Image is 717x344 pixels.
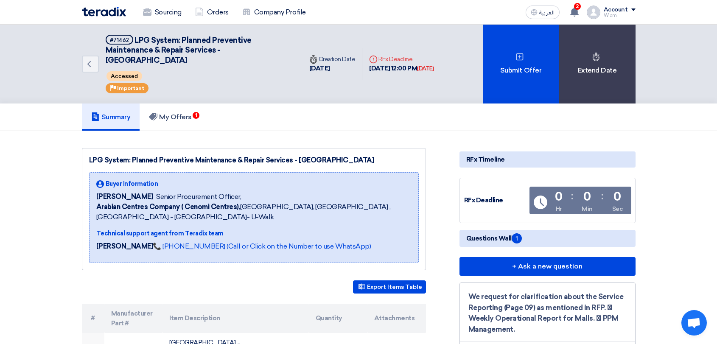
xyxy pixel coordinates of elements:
div: RFx Deadline [369,55,434,64]
button: Export Items Table [353,280,426,294]
h5: My Offers [149,113,192,121]
a: 📞 [PHONE_NUMBER] (Call or Click on the Number to use WhatsApp) [153,242,371,250]
span: 1 [193,112,199,119]
div: [DATE] 12:00 PM [369,64,434,73]
span: [GEOGRAPHIC_DATA], [GEOGRAPHIC_DATA] ,[GEOGRAPHIC_DATA] - [GEOGRAPHIC_DATA]- U-Walk [96,202,412,222]
span: Questions Wall [466,233,522,243]
div: 0 [555,191,563,203]
a: Orders [188,3,235,22]
span: Important [117,85,144,91]
button: + Ask a new question [459,257,636,276]
div: We request for clarification about the Service Reporting (Page 09) as mentioned in RFP.  Weekly ... [468,291,627,335]
div: [DATE] [417,64,434,73]
div: RFx Timeline [459,151,636,168]
div: Submit Offer [483,25,559,103]
div: : [601,188,603,204]
div: Account [604,6,628,14]
span: 1 [512,233,522,243]
a: My Offers1 [140,103,201,131]
div: Hr [556,204,562,213]
div: 0 [613,191,621,203]
span: 2 [574,3,581,10]
a: Sourcing [136,3,188,22]
span: العربية [539,10,555,16]
img: profile_test.png [587,6,600,19]
th: Item Description [162,304,309,333]
span: [PERSON_NAME] [96,192,153,202]
span: Senior Procurement Officer, [156,192,241,202]
div: Open chat [681,310,707,336]
div: [DATE] [309,64,356,73]
b: Arabian Centres Company ( Cenomi Centres), [96,203,241,211]
div: 0 [583,191,591,203]
a: Company Profile [235,3,313,22]
span: Accessed [106,71,142,81]
th: Manufacturer Part # [104,304,163,333]
th: Attachments [367,304,426,333]
div: RFx Deadline [464,196,528,205]
div: #71462 [110,37,129,43]
div: LPG System: Planned Preventive Maintenance & Repair Services - [GEOGRAPHIC_DATA] [89,155,419,165]
th: Quantity [309,304,367,333]
div: : [571,188,573,204]
strong: [PERSON_NAME] [96,242,153,250]
span: LPG System: Planned Preventive Maintenance & Repair Services - [GEOGRAPHIC_DATA] [106,36,252,65]
h5: Summary [91,113,131,121]
div: Min [582,204,593,213]
img: Teradix logo [82,7,126,17]
span: Buyer Information [106,179,158,188]
a: Summary [82,103,140,131]
button: العربية [526,6,560,19]
div: Wiam [604,13,636,18]
div: Creation Date [309,55,356,64]
th: # [82,304,104,333]
div: Technical support agent from Teradix team [96,229,412,238]
div: Sec [612,204,623,213]
h5: LPG System: Planned Preventive Maintenance & Repair Services - Central & Eastern Malls [106,35,292,65]
div: Extend Date [559,25,636,103]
